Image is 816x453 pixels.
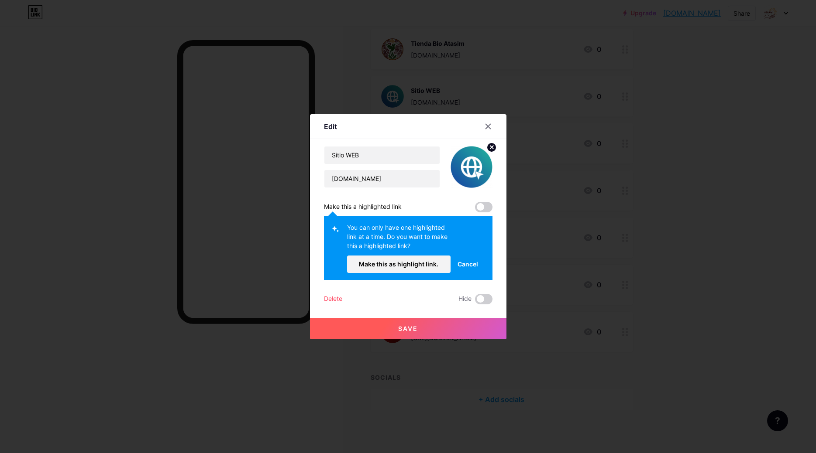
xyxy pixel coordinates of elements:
[347,255,451,273] button: Make this as highlight link.
[324,202,402,212] div: Make this a highlighted link
[324,121,337,132] div: Edit
[458,259,478,269] span: Cancel
[458,294,472,304] span: Hide
[359,260,438,268] span: Make this as highlight link.
[451,255,485,273] button: Cancel
[324,294,342,304] div: Delete
[324,146,440,164] input: Title
[451,146,492,188] img: link_thumbnail
[324,170,440,187] input: URL
[347,223,451,255] div: You can only have one highlighted link at a time. Do you want to make this a highlighted link?
[398,325,418,332] span: Save
[310,318,506,339] button: Save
